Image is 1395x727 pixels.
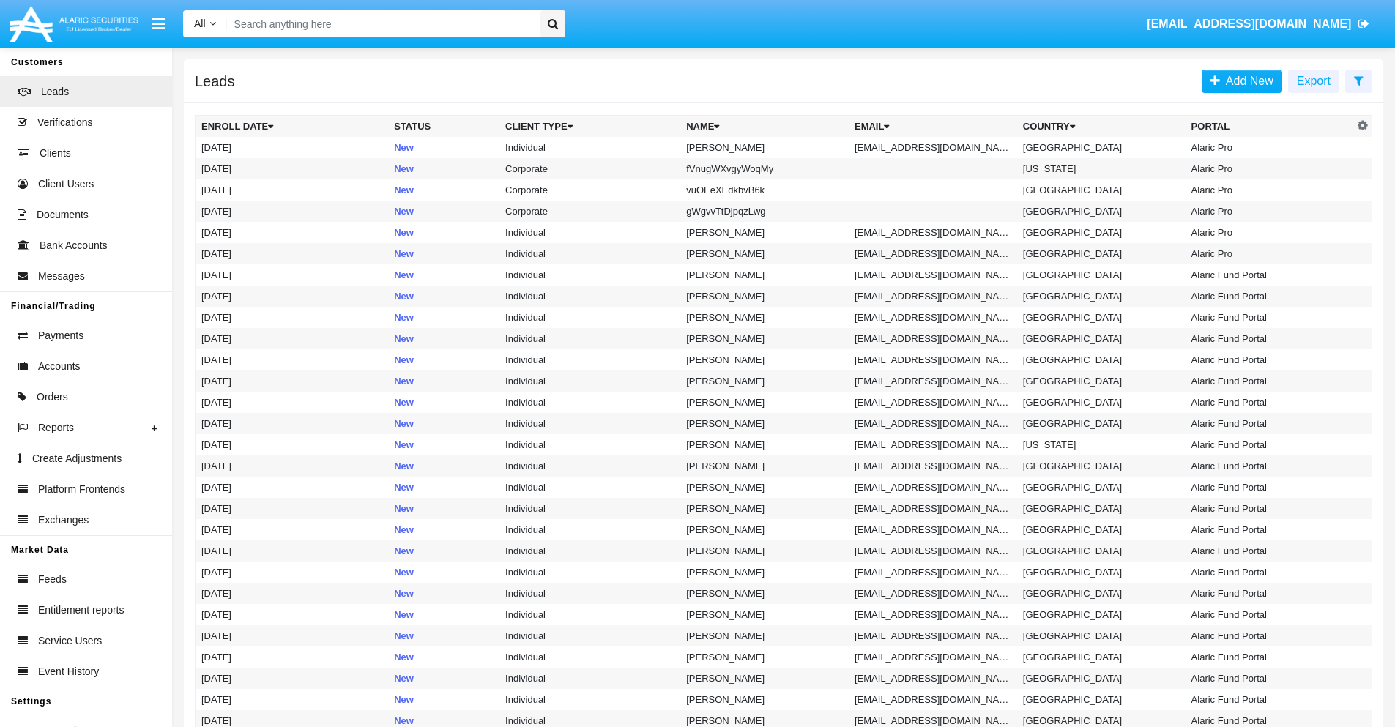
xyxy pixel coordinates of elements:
[388,477,499,498] td: New
[38,512,89,528] span: Exchanges
[388,604,499,625] td: New
[499,604,680,625] td: Individual
[1017,179,1186,201] td: [GEOGRAPHIC_DATA]
[1186,328,1354,349] td: Alaric Fund Portal
[499,264,680,286] td: Individual
[849,689,1017,710] td: [EMAIL_ADDRESS][DOMAIN_NAME]
[196,137,389,158] td: [DATE]
[680,668,849,689] td: [PERSON_NAME]
[1017,434,1186,455] td: [US_STATE]
[1147,18,1351,30] span: [EMAIL_ADDRESS][DOMAIN_NAME]
[1186,137,1354,158] td: Alaric Pro
[849,540,1017,562] td: [EMAIL_ADDRESS][DOMAIN_NAME]
[849,137,1017,158] td: [EMAIL_ADDRESS][DOMAIN_NAME]
[680,137,849,158] td: [PERSON_NAME]
[680,392,849,413] td: [PERSON_NAME]
[196,625,389,646] td: [DATE]
[38,603,124,618] span: Entitlement reports
[1017,264,1186,286] td: [GEOGRAPHIC_DATA]
[499,243,680,264] td: Individual
[1017,668,1186,689] td: [GEOGRAPHIC_DATA]
[499,562,680,583] td: Individual
[196,646,389,668] td: [DATE]
[388,307,499,328] td: New
[1017,477,1186,498] td: [GEOGRAPHIC_DATA]
[1186,434,1354,455] td: Alaric Fund Portal
[1017,498,1186,519] td: [GEOGRAPHIC_DATA]
[499,413,680,434] td: Individual
[680,286,849,307] td: [PERSON_NAME]
[37,207,89,223] span: Documents
[1186,562,1354,583] td: Alaric Fund Portal
[1017,413,1186,434] td: [GEOGRAPHIC_DATA]
[1017,137,1186,158] td: [GEOGRAPHIC_DATA]
[1017,201,1186,222] td: [GEOGRAPHIC_DATA]
[1186,158,1354,179] td: Alaric Pro
[1186,646,1354,668] td: Alaric Fund Portal
[388,116,499,138] th: Status
[40,146,71,161] span: Clients
[388,137,499,158] td: New
[1186,540,1354,562] td: Alaric Fund Portal
[388,286,499,307] td: New
[1186,583,1354,604] td: Alaric Fund Portal
[388,392,499,413] td: New
[1017,519,1186,540] td: [GEOGRAPHIC_DATA]
[680,413,849,434] td: [PERSON_NAME]
[1186,370,1354,392] td: Alaric Fund Portal
[388,434,499,455] td: New
[388,243,499,264] td: New
[196,519,389,540] td: [DATE]
[680,328,849,349] td: [PERSON_NAME]
[38,664,99,679] span: Event History
[196,498,389,519] td: [DATE]
[388,540,499,562] td: New
[196,689,389,710] td: [DATE]
[1297,75,1331,87] span: Export
[196,222,389,243] td: [DATE]
[680,519,849,540] td: [PERSON_NAME]
[38,633,102,649] span: Service Users
[1017,604,1186,625] td: [GEOGRAPHIC_DATA]
[499,307,680,328] td: Individual
[41,84,69,100] span: Leads
[388,158,499,179] td: New
[196,179,389,201] td: [DATE]
[32,451,122,466] span: Create Adjustments
[196,604,389,625] td: [DATE]
[388,498,499,519] td: New
[1017,625,1186,646] td: [GEOGRAPHIC_DATA]
[499,222,680,243] td: Individual
[680,349,849,370] td: [PERSON_NAME]
[1186,243,1354,264] td: Alaric Pro
[680,689,849,710] td: [PERSON_NAME]
[849,498,1017,519] td: [EMAIL_ADDRESS][DOMAIN_NAME]
[849,646,1017,668] td: [EMAIL_ADDRESS][DOMAIN_NAME]
[1017,243,1186,264] td: [GEOGRAPHIC_DATA]
[196,264,389,286] td: [DATE]
[196,434,389,455] td: [DATE]
[1186,519,1354,540] td: Alaric Fund Portal
[1186,349,1354,370] td: Alaric Fund Portal
[196,668,389,689] td: [DATE]
[1017,222,1186,243] td: [GEOGRAPHIC_DATA]
[499,201,680,222] td: Corporate
[1186,625,1354,646] td: Alaric Fund Portal
[849,625,1017,646] td: [EMAIL_ADDRESS][DOMAIN_NAME]
[680,583,849,604] td: [PERSON_NAME]
[388,668,499,689] td: New
[1186,264,1354,286] td: Alaric Fund Portal
[1017,286,1186,307] td: [GEOGRAPHIC_DATA]
[388,370,499,392] td: New
[849,328,1017,349] td: [EMAIL_ADDRESS][DOMAIN_NAME]
[499,668,680,689] td: Individual
[196,455,389,477] td: [DATE]
[388,328,499,349] td: New
[196,201,389,222] td: [DATE]
[196,158,389,179] td: [DATE]
[38,420,74,436] span: Reports
[1017,307,1186,328] td: [GEOGRAPHIC_DATA]
[849,243,1017,264] td: [EMAIL_ADDRESS][DOMAIN_NAME]
[38,328,83,343] span: Payments
[849,264,1017,286] td: [EMAIL_ADDRESS][DOMAIN_NAME]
